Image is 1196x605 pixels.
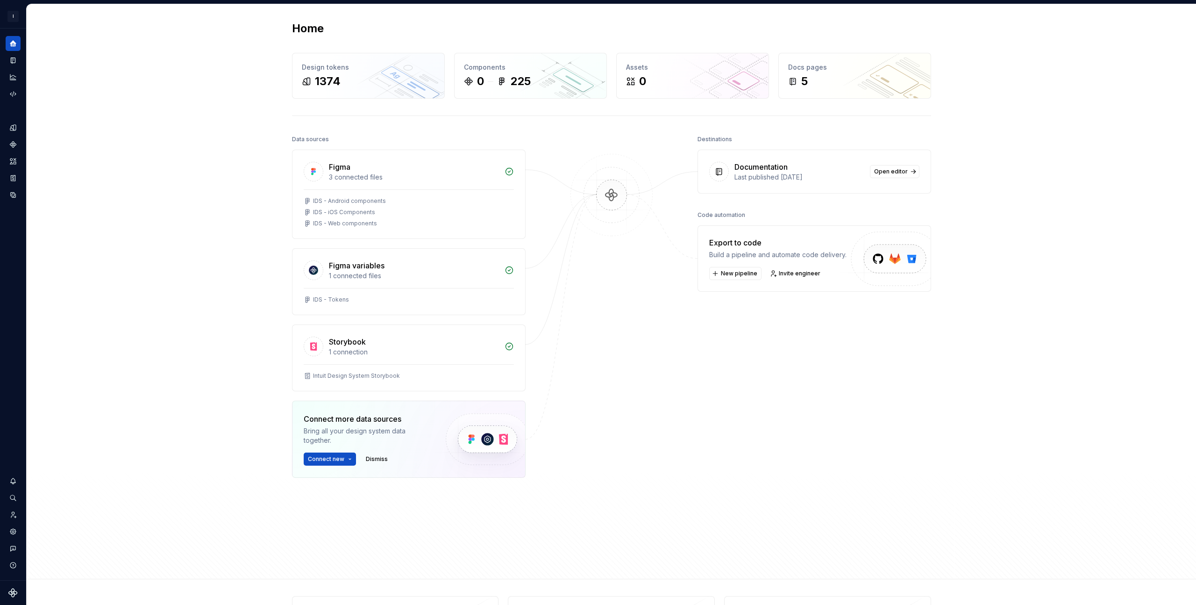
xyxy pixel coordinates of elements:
[8,588,18,598] svg: Supernova Logo
[874,168,908,175] span: Open editor
[454,53,607,99] a: Components0225
[6,53,21,68] a: Documentation
[313,220,377,227] div: IDS - Web components
[698,133,732,146] div: Destinations
[709,267,762,280] button: New pipeline
[313,372,400,380] div: Intuit Design System Storybook
[709,250,847,259] div: Build a pipeline and automate code delivery.
[721,270,757,277] span: New pipeline
[626,63,759,72] div: Assets
[292,21,324,36] h2: Home
[292,150,526,239] a: Figma3 connected filesIDS - Android componentsIDS - iOS ComponentsIDS - Web components
[304,453,356,466] button: Connect new
[329,260,384,271] div: Figma variables
[6,474,21,489] button: Notifications
[616,53,769,99] a: Assets0
[698,209,745,222] div: Code automation
[6,137,21,152] a: Components
[734,173,864,182] div: Last published [DATE]
[767,267,825,280] a: Invite engineer
[639,74,646,89] div: 0
[329,347,499,357] div: 1 connection
[801,74,808,89] div: 5
[313,197,386,205] div: IDS - Android components
[2,6,24,26] button: I
[362,453,392,466] button: Dismiss
[6,507,21,522] a: Invite team
[870,165,919,178] a: Open editor
[302,63,435,72] div: Design tokens
[308,455,344,463] span: Connect new
[6,541,21,556] button: Contact support
[734,161,788,173] div: Documentation
[6,70,21,85] a: Analytics
[329,336,366,347] div: Storybook
[788,63,921,72] div: Docs pages
[366,455,388,463] span: Dismiss
[6,120,21,135] a: Design tokens
[464,63,597,72] div: Components
[313,296,349,303] div: IDS - Tokens
[477,74,484,89] div: 0
[6,524,21,539] a: Settings
[779,270,820,277] span: Invite engineer
[292,248,526,315] a: Figma variables1 connected filesIDS - Tokens
[7,11,19,22] div: I
[313,209,375,216] div: IDS - iOS Components
[304,413,430,425] div: Connect more data sources
[6,490,21,505] button: Search ⌘K
[510,74,531,89] div: 225
[778,53,931,99] a: Docs pages5
[6,36,21,51] a: Home
[6,154,21,169] a: Assets
[6,187,21,202] a: Data sources
[292,133,329,146] div: Data sources
[292,324,526,391] a: Storybook1 connectionIntuit Design System Storybook
[709,237,847,248] div: Export to code
[304,426,430,445] div: Bring all your design system data together.
[6,86,21,101] a: Code automation
[329,271,499,281] div: 1 connected files
[6,171,21,186] a: Storybook stories
[315,74,341,89] div: 1374
[329,173,499,182] div: 3 connected files
[292,53,445,99] a: Design tokens1374
[329,161,350,173] div: Figma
